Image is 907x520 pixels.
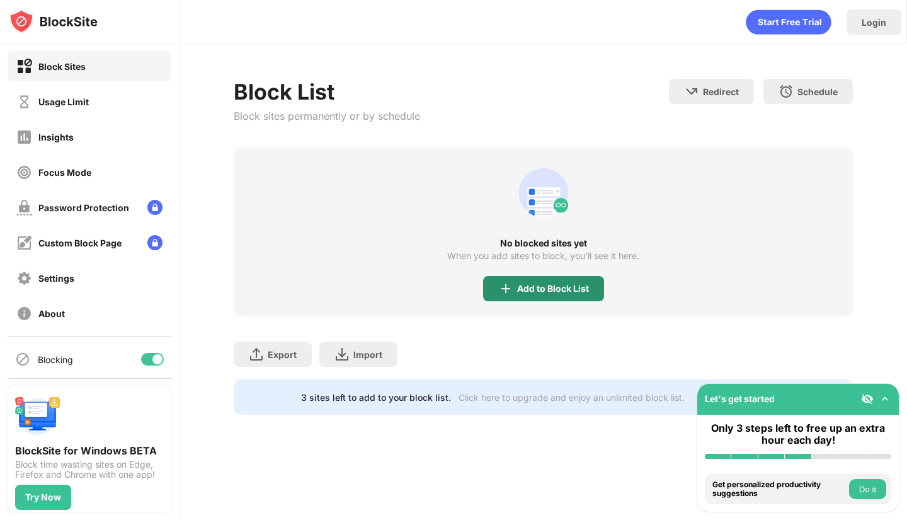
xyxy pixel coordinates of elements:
[38,132,74,142] div: Insights
[797,86,838,97] div: Schedule
[15,394,60,439] img: push-desktop.svg
[517,284,589,294] div: Add to Block List
[16,200,32,216] img: password-protection-off.svg
[447,251,639,261] div: When you add sites to block, you’ll see it here.
[746,9,831,35] div: animation
[38,167,91,178] div: Focus Mode
[15,352,30,367] img: blocking-icon.svg
[268,349,297,360] div: Export
[38,238,122,248] div: Custom Block Page
[861,393,874,405] img: eye-not-visible.svg
[38,308,65,319] div: About
[849,479,886,499] button: Do it
[38,273,74,284] div: Settings
[234,110,420,122] div: Block sites permanently or by schedule
[234,79,420,105] div: Block List
[16,270,32,286] img: settings-off.svg
[705,422,891,446] div: Only 3 steps left to free up an extra hour each day!
[513,163,574,223] div: animation
[16,59,32,74] img: block-on.svg
[353,349,382,360] div: Import
[15,459,164,480] div: Block time wasting sites on Edge, Firefox and Chrome with one app!
[234,238,852,248] div: No blocked sites yet
[38,96,89,107] div: Usage Limit
[38,354,73,365] div: Blocking
[862,17,886,28] div: Login
[879,393,891,405] img: omni-setup-toggle.svg
[16,306,32,321] img: about-off.svg
[705,393,775,404] div: Let's get started
[459,392,685,403] div: Click here to upgrade and enjoy an unlimited block list.
[25,492,61,502] div: Try Now
[15,444,164,457] div: BlockSite for Windows BETA
[301,392,451,403] div: 3 sites left to add to your block list.
[147,235,163,250] img: lock-menu.svg
[38,61,86,72] div: Block Sites
[38,202,129,213] div: Password Protection
[147,200,163,215] img: lock-menu.svg
[703,86,739,97] div: Redirect
[16,129,32,145] img: insights-off.svg
[16,235,32,251] img: customize-block-page-off.svg
[9,9,98,34] img: logo-blocksite.svg
[16,94,32,110] img: time-usage-off.svg
[16,165,32,180] img: focus-off.svg
[712,480,846,499] div: Get personalized productivity suggestions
